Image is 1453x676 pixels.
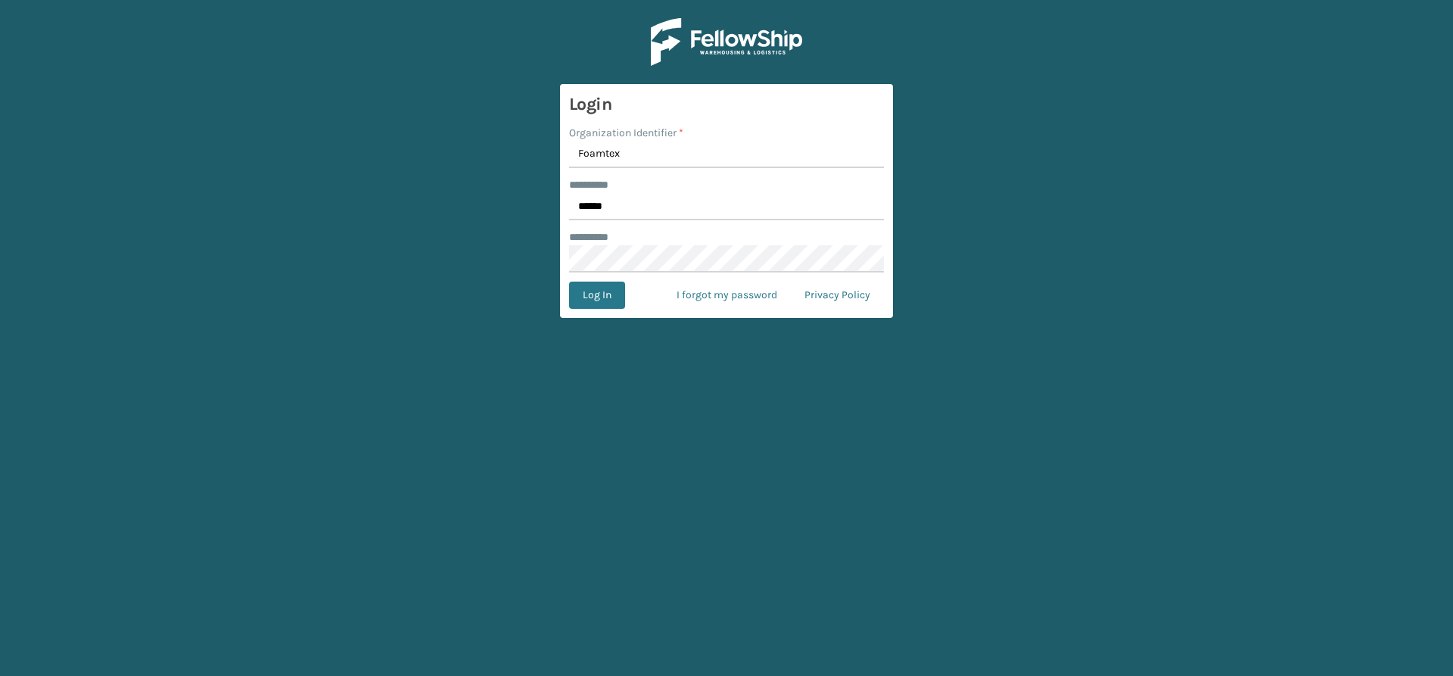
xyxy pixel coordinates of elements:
[651,18,802,66] img: Logo
[791,282,884,309] a: Privacy Policy
[569,282,625,309] button: Log In
[569,93,884,116] h3: Login
[663,282,791,309] a: I forgot my password
[569,125,683,141] label: Organization Identifier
